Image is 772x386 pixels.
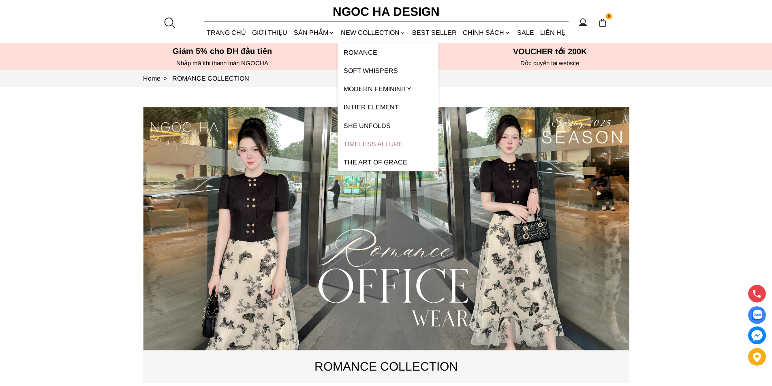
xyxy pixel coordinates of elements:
div: Chính sách [460,22,514,43]
font: Giảm 5% cho ĐH đầu tiên [173,47,272,55]
a: SHE UNFOLDS [338,117,438,135]
a: Modern Femininity [338,80,438,98]
a: Soft Whispers [338,62,438,80]
a: messenger [748,326,766,344]
h6: MIễn phí ship cho tất cả đơn hàng [307,60,466,67]
h5: VOUCHER tới 200K [470,47,629,56]
font: Nhập mã khi thanh toán NGOCHA [176,60,268,66]
a: BEST SELLER [409,22,460,43]
a: GIỚI THIỆU [249,22,291,43]
a: In Her Element [338,98,438,116]
span: 0 [606,13,612,20]
a: Timeless Allure [338,135,438,153]
img: img-CART-ICON-ksit0nf1 [598,18,607,27]
a: Link to Home [143,75,172,82]
p: ROMANCE COLLECTION [143,357,629,376]
a: ROMANCE [338,43,438,62]
a: Ngoc Ha Design [325,2,447,21]
img: Display image [752,310,762,320]
a: LIÊN HỆ [537,22,568,43]
a: NEW COLLECTION [338,22,409,43]
a: TRANG CHỦ [204,22,249,43]
div: SẢN PHẨM [291,22,338,43]
a: Link to ROMANCE COLLECTION [172,75,249,82]
a: Display image [748,306,766,324]
a: The Art Of Grace [338,153,438,171]
span: > [160,75,171,82]
a: SALE [514,22,537,43]
h6: Độc quyền tại website [470,60,629,67]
